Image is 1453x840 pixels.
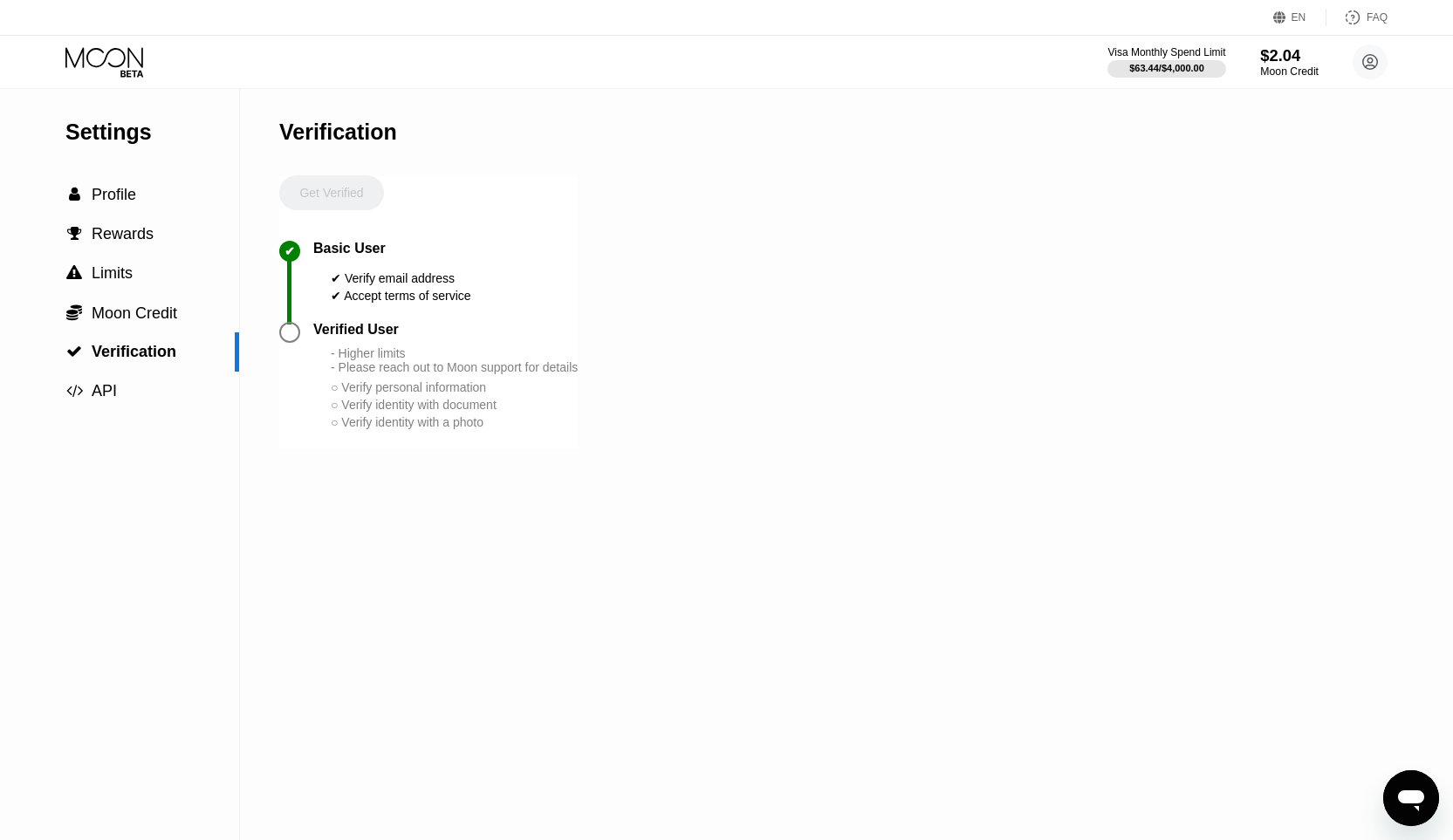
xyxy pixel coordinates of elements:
[66,304,82,321] span: 
[65,344,83,359] div: 
[331,346,578,374] div: - Higher limits - Please reach out to Moon support for details
[65,120,239,145] div: Settings
[313,241,386,256] div: Basic User
[1292,11,1306,24] div: EN
[1367,11,1388,24] div: FAQ
[1326,9,1388,26] div: FAQ
[1273,9,1326,26] div: EN
[1383,770,1439,826] iframe: Button to launch messaging window
[65,265,83,281] div: 
[92,304,177,322] span: Moon Credit
[331,271,471,285] div: ✔ Verify email address
[1107,46,1225,58] div: Visa Monthly Spend Limit
[92,382,117,400] span: API
[66,383,83,399] span: 
[331,415,578,429] div: ○ Verify identity with a photo
[69,187,80,202] span: 
[66,344,82,359] span: 
[284,244,295,258] div: ✔
[92,343,176,360] span: Verification
[279,120,397,145] div: Verification
[1260,65,1319,78] div: Moon Credit
[313,322,399,338] div: Verified User
[67,226,82,242] span: 
[331,398,578,412] div: ○ Verify identity with document
[65,226,83,242] div: 
[92,225,154,242] span: Rewards
[1260,46,1319,65] div: $2.04
[331,380,578,394] div: ○ Verify personal information
[65,383,83,399] div: 
[65,304,83,321] div: 
[92,264,133,282] span: Limits
[331,289,471,303] div: ✔ Accept terms of service
[1260,46,1319,78] div: $2.04Moon Credit
[1107,46,1225,78] div: Visa Monthly Spend Limit$63.44/$4,000.00
[92,186,136,203] span: Profile
[66,265,82,281] span: 
[65,187,83,202] div: 
[1129,63,1204,73] div: $63.44 / $4,000.00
